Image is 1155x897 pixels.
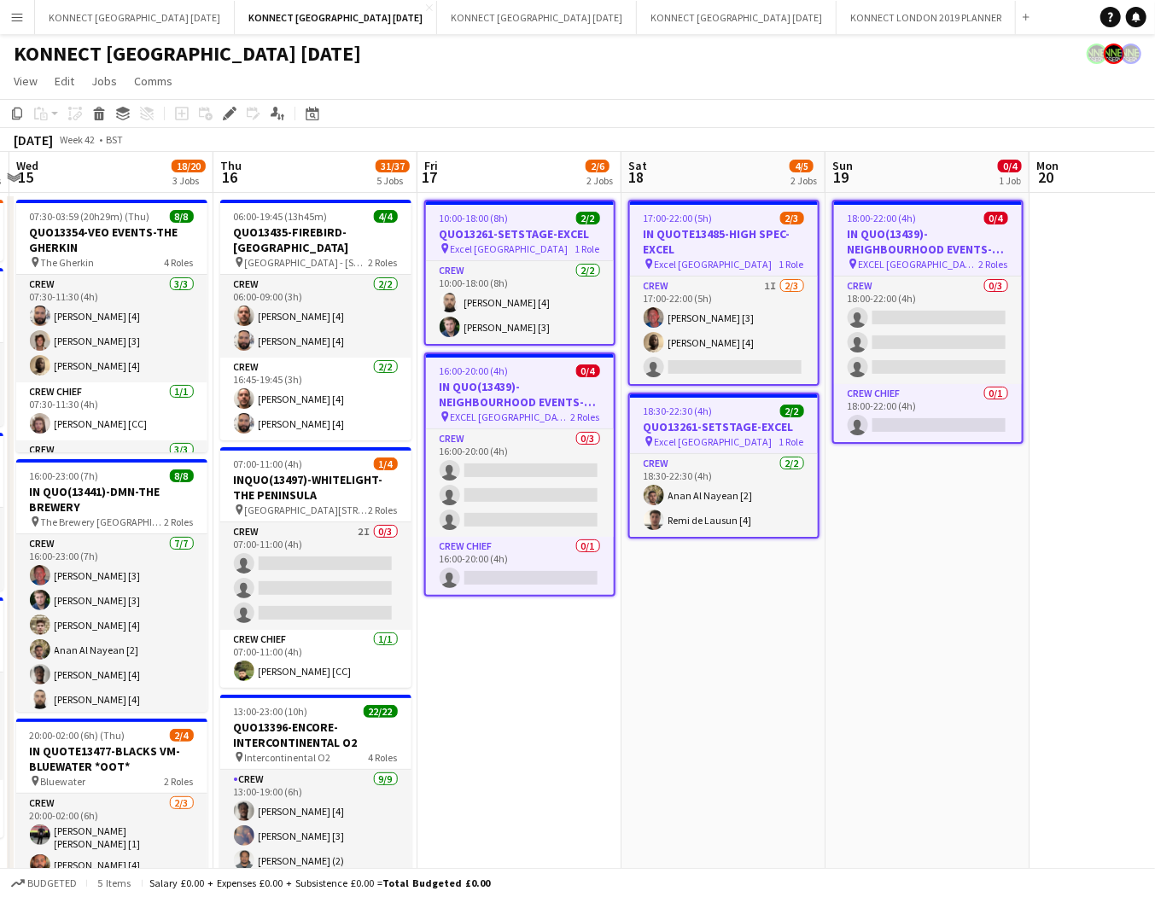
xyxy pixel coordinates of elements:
[586,174,613,187] div: 2 Jobs
[426,261,614,344] app-card-role: Crew2/210:00-18:00 (8h)[PERSON_NAME] [4][PERSON_NAME] [3]
[424,158,438,173] span: Fri
[834,277,1022,384] app-card-role: Crew0/318:00-22:00 (4h)
[48,70,81,92] a: Edit
[220,158,242,173] span: Thu
[628,158,647,173] span: Sat
[1121,44,1141,64] app-user-avatar: Konnect 24hr EMERGENCY NR*
[437,1,637,34] button: KONNECT [GEOGRAPHIC_DATA] [DATE]
[172,174,205,187] div: 3 Jobs
[440,212,509,224] span: 10:00-18:00 (8h)
[426,226,614,242] h3: QUO13261-SETSTAGE-EXCEL
[628,200,820,386] app-job-card: 17:00-22:00 (5h)2/3IN QUOTE13485-HIGH SPEC-EXCEL Excel [GEOGRAPHIC_DATA]1 RoleCrew1I2/317:00-22:0...
[637,1,837,34] button: KONNECT [GEOGRAPHIC_DATA] [DATE]
[220,522,411,630] app-card-role: Crew2I0/307:00-11:00 (4h)
[106,133,123,146] div: BST
[424,352,615,597] app-job-card: 16:00-20:00 (4h)0/4IN QUO(13439)-NEIGHBOURHOOD EVENTS-EXCEL EXCEL [GEOGRAPHIC_DATA]2 RolesCrew0/3...
[451,242,569,255] span: Excel [GEOGRAPHIC_DATA]
[1087,44,1107,64] app-user-avatar: Konnect 24hr EMERGENCY NR*
[7,70,44,92] a: View
[16,158,38,173] span: Wed
[234,705,308,718] span: 13:00-23:00 (10h)
[16,459,207,712] app-job-card: 16:00-23:00 (7h)8/8IN QUO(13441)-DMN-THE BREWERY The Brewery [GEOGRAPHIC_DATA], [STREET_ADDRESS]2...
[374,457,398,470] span: 1/4
[440,364,509,377] span: 16:00-20:00 (4h)
[1104,44,1124,64] app-user-avatar: Konnect 24hr EMERGENCY NR*
[779,258,804,271] span: 1 Role
[14,167,38,187] span: 15
[644,405,713,417] span: 18:30-22:30 (4h)
[220,200,411,440] app-job-card: 06:00-19:45 (13h45m)4/4QUO13435-FIREBIRD-[GEOGRAPHIC_DATA] [GEOGRAPHIC_DATA] - [STREET_ADDRESS]2 ...
[16,275,207,382] app-card-role: Crew3/307:30-11:30 (4h)[PERSON_NAME] [4][PERSON_NAME] [3][PERSON_NAME] [4]
[630,226,818,257] h3: IN QUOTE13485-HIGH SPEC-EXCEL
[626,167,647,187] span: 18
[422,167,438,187] span: 17
[16,743,207,774] h3: IN QUOTE13477-BLACKS VM-BLUEWATER *OOT*
[172,160,206,172] span: 18/20
[426,379,614,410] h3: IN QUO(13439)-NEIGHBOURHOOD EVENTS-EXCEL
[14,73,38,89] span: View
[245,256,369,269] span: [GEOGRAPHIC_DATA] - [STREET_ADDRESS]
[27,877,77,889] span: Budgeted
[576,364,600,377] span: 0/4
[30,729,125,742] span: 20:00-02:00 (6h) (Thu)
[245,504,369,516] span: [GEOGRAPHIC_DATA][STREET_ADDRESS]
[16,200,207,452] app-job-card: 07:30-03:59 (20h29m) (Thu)8/8QUO13354-VEO EVENTS-THE GHERKIN The Gherkin4 RolesCrew3/307:30-11:30...
[424,200,615,346] app-job-card: 10:00-18:00 (8h)2/2QUO13261-SETSTAGE-EXCEL Excel [GEOGRAPHIC_DATA]1 RoleCrew2/210:00-18:00 (8h)[P...
[630,454,818,537] app-card-role: Crew2/218:30-22:30 (4h)Anan Al Nayean [2]Remi de Lausun [4]
[586,160,610,172] span: 2/6
[165,515,194,528] span: 2 Roles
[35,1,235,34] button: KONNECT [GEOGRAPHIC_DATA] [DATE]
[848,212,917,224] span: 18:00-22:00 (4h)
[655,435,773,448] span: Excel [GEOGRAPHIC_DATA]
[834,226,1022,257] h3: IN QUO(13439)-NEIGHBOURHOOD EVENTS-EXCEL
[369,504,398,516] span: 2 Roles
[451,411,571,423] span: EXCEL [GEOGRAPHIC_DATA]
[837,1,1016,34] button: KONNECT LONDON 2019 PLANNER
[576,212,600,224] span: 2/2
[1034,167,1059,187] span: 20
[41,256,95,269] span: The Gherkin
[16,224,207,255] h3: QUO13354-VEO EVENTS-THE GHERKIN
[780,405,804,417] span: 2/2
[234,457,303,470] span: 07:00-11:00 (4h)
[364,705,398,718] span: 22/22
[575,242,600,255] span: 1 Role
[41,775,86,788] span: Bluewater
[56,133,99,146] span: Week 42
[30,469,99,482] span: 16:00-23:00 (7h)
[998,160,1022,172] span: 0/4
[859,258,979,271] span: EXCEL [GEOGRAPHIC_DATA]
[374,210,398,223] span: 4/4
[9,874,79,893] button: Budgeted
[655,258,773,271] span: Excel [GEOGRAPHIC_DATA]
[790,160,814,172] span: 4/5
[780,212,804,224] span: 2/3
[220,447,411,688] app-job-card: 07:00-11:00 (4h)1/4INQUO(13497)-WHITELIGHT-THE PENINSULA [GEOGRAPHIC_DATA][STREET_ADDRESS]2 Roles...
[220,472,411,503] h3: INQUO(13497)-WHITELIGHT-THE PENINSULA
[170,729,194,742] span: 2/4
[832,200,1024,444] app-job-card: 18:00-22:00 (4h)0/4IN QUO(13439)-NEIGHBOURHOOD EVENTS-EXCEL EXCEL [GEOGRAPHIC_DATA]2 RolesCrew0/3...
[369,751,398,764] span: 4 Roles
[94,877,135,889] span: 5 items
[30,210,150,223] span: 07:30-03:59 (20h29m) (Thu)
[165,775,194,788] span: 2 Roles
[149,877,490,889] div: Salary £0.00 + Expenses £0.00 + Subsistence £0.00 =
[220,275,411,358] app-card-role: Crew2/206:00-09:00 (3h)[PERSON_NAME] [4][PERSON_NAME] [4]
[220,719,411,750] h3: QUO13396-ENCORE-INTERCONTINENTAL O2
[165,256,194,269] span: 4 Roles
[376,174,409,187] div: 5 Jobs
[220,630,411,688] app-card-role: Crew Chief1/107:00-11:00 (4h)[PERSON_NAME] [CC]
[220,224,411,255] h3: QUO13435-FIREBIRD-[GEOGRAPHIC_DATA]
[218,167,242,187] span: 16
[979,258,1008,271] span: 2 Roles
[571,411,600,423] span: 2 Roles
[830,167,853,187] span: 19
[426,429,614,537] app-card-role: Crew0/316:00-20:00 (4h)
